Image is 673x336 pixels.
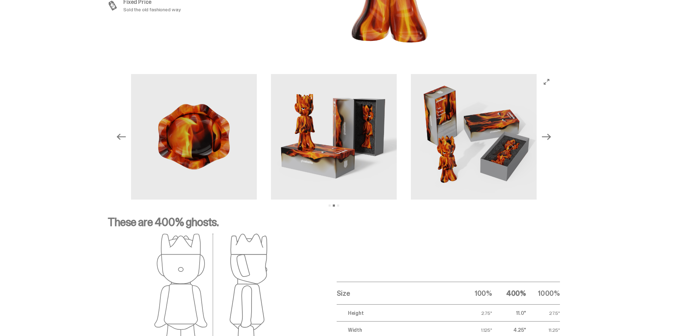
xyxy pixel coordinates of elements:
[458,305,492,322] td: 2.75"
[337,282,458,305] th: Size
[108,216,560,233] p: These are 400% ghosts.
[526,282,560,305] th: 1000%
[458,282,492,305] th: 100%
[271,74,397,200] img: Always-On-Fire---Website-Archive.2501X.png
[113,129,129,145] button: Previous
[411,74,537,200] img: Always-On-Fire---Website-Archive.2499X.png
[329,204,331,207] button: View slide 1
[542,78,551,86] button: View full-screen
[492,305,526,322] td: 11.0"
[539,129,554,145] button: Next
[337,204,339,207] button: View slide 3
[337,305,458,322] td: Height
[131,74,257,200] img: Always-On-Fire---Website-Archive.2501D.png
[526,305,560,322] td: 27.5"
[492,282,526,305] th: 400%
[333,204,335,207] button: View slide 2
[123,7,181,12] p: Sold the old fashioned way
